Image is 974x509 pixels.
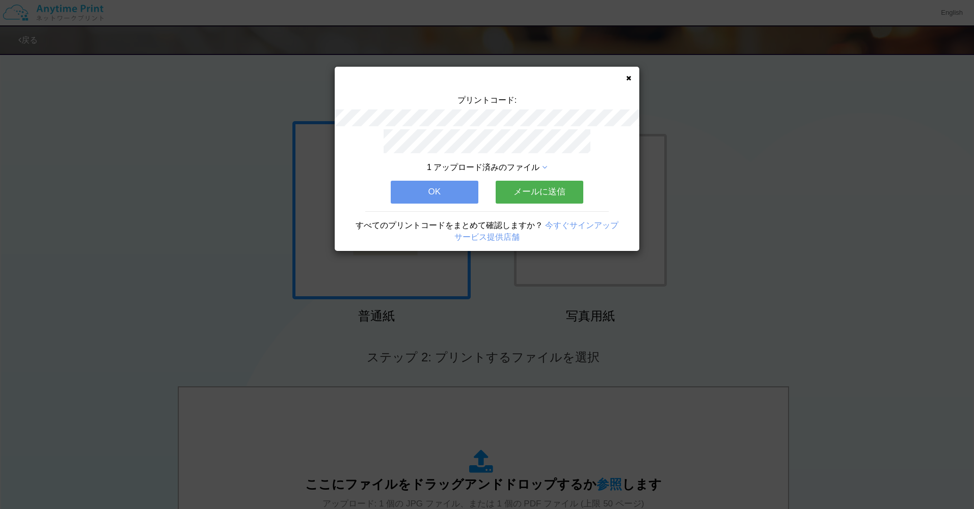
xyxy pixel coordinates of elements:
button: OK [391,181,478,203]
a: サービス提供店舗 [454,233,520,241]
a: 今すぐサインアップ [545,221,618,230]
span: プリントコード: [457,96,517,104]
button: メールに送信 [496,181,583,203]
span: 1 アップロード済みのファイル [427,163,539,172]
span: すべてのプリントコードをまとめて確認しますか？ [356,221,543,230]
